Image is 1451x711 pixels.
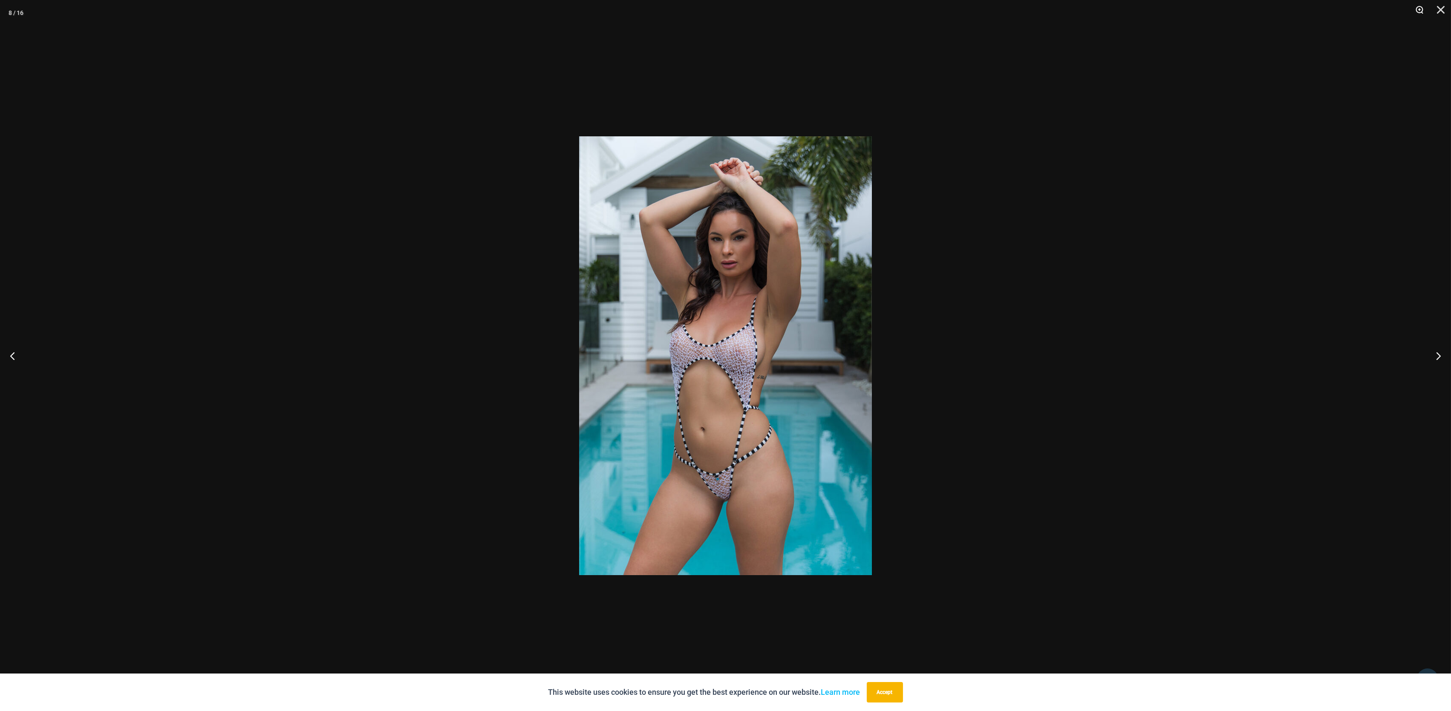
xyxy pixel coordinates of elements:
[867,682,903,702] button: Accept
[9,6,23,19] div: 8 / 16
[821,688,860,697] a: Learn more
[548,686,860,699] p: This website uses cookies to ensure you get the best experience on our website.
[1419,334,1451,377] button: Next
[579,136,872,575] img: Inferno Mesh Black White 8561 One Piece 06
